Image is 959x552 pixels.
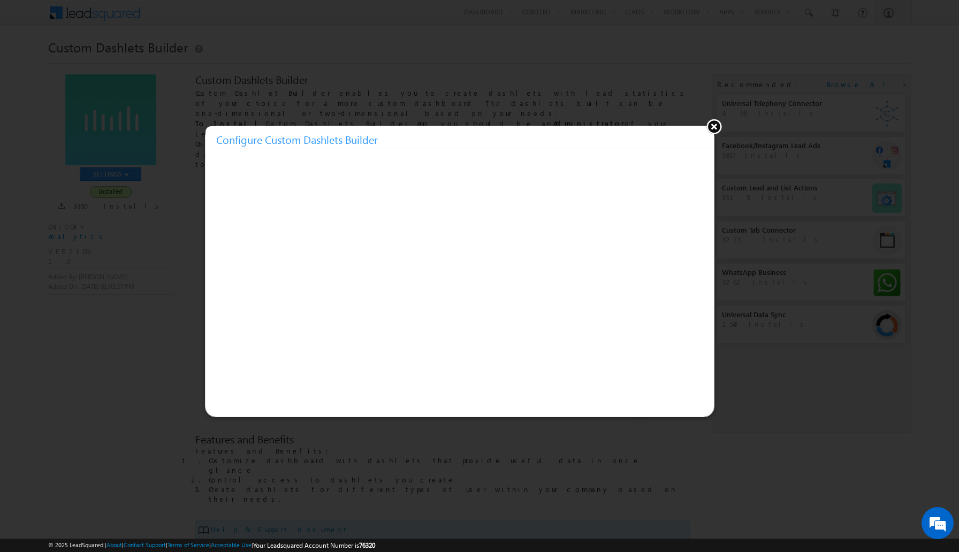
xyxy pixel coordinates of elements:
[168,541,209,548] a: Terms of Service
[359,541,375,549] span: 76320
[211,541,252,548] a: Acceptable Use
[48,540,375,550] span: © 2025 LeadSquared | | | | |
[216,130,710,149] h3: Configure Custom Dashlets Builder
[106,541,122,548] a: About
[124,541,166,548] a: Contact Support
[253,541,375,549] span: Your Leadsquared Account Number is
